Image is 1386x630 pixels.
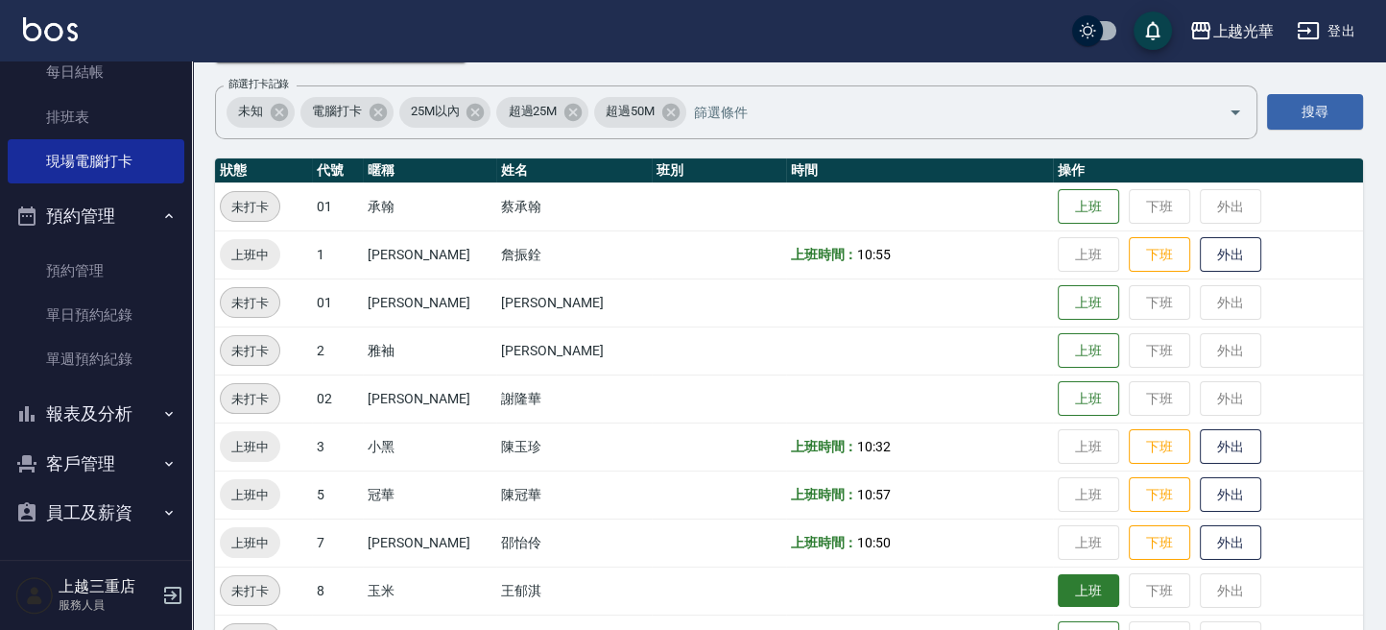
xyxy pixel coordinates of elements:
td: [PERSON_NAME] [363,519,496,567]
span: 上班中 [220,533,280,553]
span: 超過25M [496,102,568,121]
a: 排班表 [8,95,184,139]
span: 10:32 [857,439,891,454]
button: 外出 [1200,477,1261,513]
span: 未打卡 [221,341,279,361]
th: 班別 [652,158,785,183]
b: 上班時間： [791,487,858,502]
td: [PERSON_NAME] [363,279,496,327]
button: Open [1220,97,1251,128]
td: 王郁淇 [496,567,652,615]
button: 下班 [1129,429,1190,465]
div: 電腦打卡 [300,97,394,128]
th: 代號 [312,158,363,183]
b: 上班時間： [791,247,858,262]
button: 報表及分析 [8,389,184,439]
span: 上班中 [220,485,280,505]
button: 下班 [1129,477,1190,513]
button: 上班 [1058,189,1119,225]
td: 冠華 [363,471,496,519]
span: 未打卡 [221,197,279,217]
span: 電腦打卡 [300,102,373,121]
td: 8 [312,567,363,615]
button: 下班 [1129,237,1190,273]
th: 姓名 [496,158,652,183]
span: 上班中 [220,245,280,265]
td: [PERSON_NAME] [363,230,496,279]
a: 單週預約紀錄 [8,337,184,381]
td: [PERSON_NAME] [496,327,652,375]
button: 上班 [1058,381,1119,417]
a: 預約管理 [8,249,184,293]
div: 上越光華 [1212,19,1274,43]
a: 現場電腦打卡 [8,139,184,183]
span: 未打卡 [221,581,279,601]
span: 未打卡 [221,293,279,313]
p: 服務人員 [59,596,156,614]
td: 5 [312,471,363,519]
input: 篩選條件 [689,95,1195,129]
h5: 上越三重店 [59,577,156,596]
button: 外出 [1200,237,1261,273]
div: 超過25M [496,97,588,128]
th: 狀態 [215,158,312,183]
span: 未知 [227,102,275,121]
span: 25M以內 [399,102,471,121]
td: 01 [312,279,363,327]
td: 陳冠華 [496,471,652,519]
button: 上越光華 [1182,12,1281,51]
div: 25M以內 [399,97,491,128]
button: 上班 [1058,285,1119,321]
td: 詹振銓 [496,230,652,279]
button: 登出 [1289,13,1363,49]
th: 暱稱 [363,158,496,183]
img: Person [15,576,54,615]
td: 承翰 [363,182,496,230]
td: 02 [312,375,363,423]
button: 搜尋 [1267,94,1363,130]
td: 2 [312,327,363,375]
td: 3 [312,423,363,471]
td: 1 [312,230,363,279]
span: 未打卡 [221,389,279,409]
th: 時間 [786,158,1053,183]
button: 預約管理 [8,191,184,241]
button: 外出 [1200,525,1261,561]
td: 01 [312,182,363,230]
td: [PERSON_NAME] [496,279,652,327]
td: 7 [312,519,363,567]
td: 小黑 [363,423,496,471]
a: 每日結帳 [8,50,184,94]
label: 篩選打卡記錄 [228,77,289,91]
td: 謝隆華 [496,375,652,423]
a: 單日預約紀錄 [8,293,184,337]
td: 蔡承翰 [496,182,652,230]
button: 上班 [1058,333,1119,369]
td: 邵怡伶 [496,519,652,567]
span: 10:55 [857,247,891,262]
button: save [1134,12,1172,50]
td: 玉米 [363,567,496,615]
button: 上班 [1058,574,1119,608]
span: 10:50 [857,535,891,550]
td: [PERSON_NAME] [363,375,496,423]
img: Logo [23,17,78,41]
span: 10:57 [857,487,891,502]
b: 上班時間： [791,535,858,550]
td: 陳玉珍 [496,423,652,471]
th: 操作 [1053,158,1363,183]
div: 超過50M [594,97,686,128]
button: 客戶管理 [8,439,184,489]
button: 外出 [1200,429,1261,465]
button: 下班 [1129,525,1190,561]
td: 雅袖 [363,327,496,375]
span: 上班中 [220,437,280,457]
button: 員工及薪資 [8,488,184,538]
span: 超過50M [594,102,666,121]
b: 上班時間： [791,439,858,454]
div: 未知 [227,97,295,128]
